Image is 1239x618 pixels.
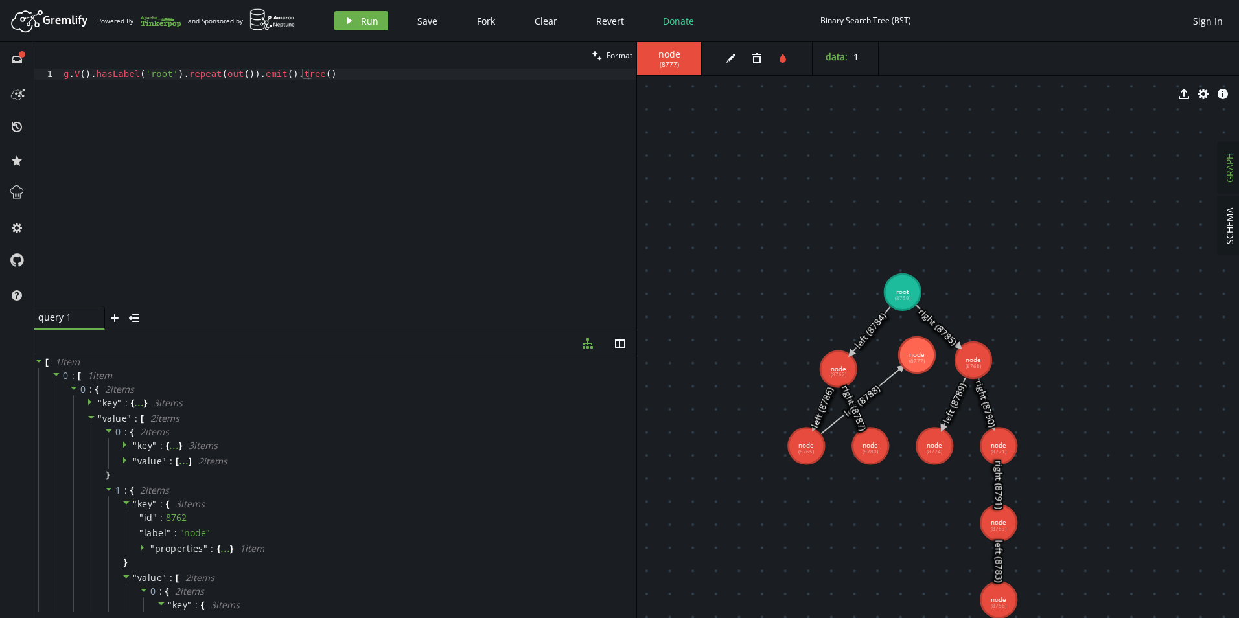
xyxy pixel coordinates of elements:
span: : [195,599,198,611]
span: 0 [63,369,69,382]
span: " [98,396,102,409]
span: Run [361,15,378,27]
span: id [144,512,153,523]
tspan: node [831,364,846,373]
span: value [102,412,128,424]
button: Donate [653,11,704,30]
span: : [160,498,163,510]
span: query 1 [38,312,90,323]
span: key [137,439,153,452]
div: and Sponsored by [188,8,295,33]
span: 3 item s [154,396,183,409]
span: [ [141,413,144,424]
tspan: node [966,355,981,364]
button: Save [408,11,447,30]
span: { [130,485,133,496]
span: Sign In [1193,15,1223,27]
span: { [166,440,169,452]
span: 1 [853,51,859,63]
span: 3 item s [189,439,218,452]
tspan: (8759) [895,295,911,301]
span: } [230,543,233,555]
span: " [150,542,155,555]
span: : [159,586,163,597]
span: Revert [596,15,624,27]
span: : [124,426,128,438]
span: 0 [80,383,86,395]
div: ... [134,398,144,405]
span: key [172,599,188,611]
span: properties [155,542,203,555]
span: } [179,440,182,452]
img: AWS Neptune [249,8,295,31]
tspan: node [991,518,1006,527]
div: ... [220,544,230,551]
button: Clear [525,11,567,30]
span: { [95,383,98,395]
span: 2 item s [150,412,179,424]
tspan: node [863,441,878,450]
span: [ [78,370,81,382]
tspan: (8756) [991,602,1007,609]
span: Fork [477,15,495,27]
span: " [98,412,102,424]
tspan: (8768) [966,363,982,369]
span: 2 item s [140,484,169,496]
span: } [104,469,110,481]
span: : [160,512,163,523]
span: : [170,455,173,467]
span: " [167,527,171,539]
text: right (8791) [993,460,1005,509]
span: " [152,439,157,452]
span: " [139,511,144,523]
span: { [217,543,220,555]
span: key [137,498,153,510]
span: " [168,599,172,611]
span: " node " [180,527,210,539]
span: " [139,527,144,539]
span: Format [607,50,632,61]
span: node [650,49,688,60]
span: { [166,498,169,510]
span: " [203,542,208,555]
span: } [122,556,127,568]
tspan: (8753) [991,525,1007,532]
span: [ [45,356,49,368]
span: : [125,397,128,409]
span: : [89,383,93,395]
button: Run [334,11,388,30]
span: SCHEMA [1223,207,1236,244]
span: ] [189,455,192,467]
button: Revert [586,11,634,30]
span: " [152,498,157,510]
span: : [160,440,163,452]
span: : [124,485,128,496]
span: 2 item s [198,455,227,467]
span: 0 [150,585,156,597]
div: Powered By [97,10,181,32]
span: 3 item s [176,498,205,510]
span: 1 item [240,542,264,555]
span: value [137,571,163,584]
span: : [170,572,173,584]
label: data : [826,51,848,63]
tspan: node [909,350,925,359]
button: Fork [467,11,505,30]
span: " [117,396,122,409]
text: left (8783) [993,540,1005,582]
span: label [144,527,167,539]
span: 0 [115,426,121,438]
span: Clear [535,15,557,27]
span: " [162,455,167,467]
span: : [72,370,75,382]
div: 1 [34,69,61,80]
span: 2 item s [140,426,169,438]
span: 1 item [55,356,80,368]
tspan: node [798,441,814,450]
span: value [137,455,163,467]
span: 1 item [87,369,112,382]
span: " [162,571,167,584]
span: GRAPH [1223,153,1236,183]
span: { [201,599,204,611]
span: : [174,527,177,539]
